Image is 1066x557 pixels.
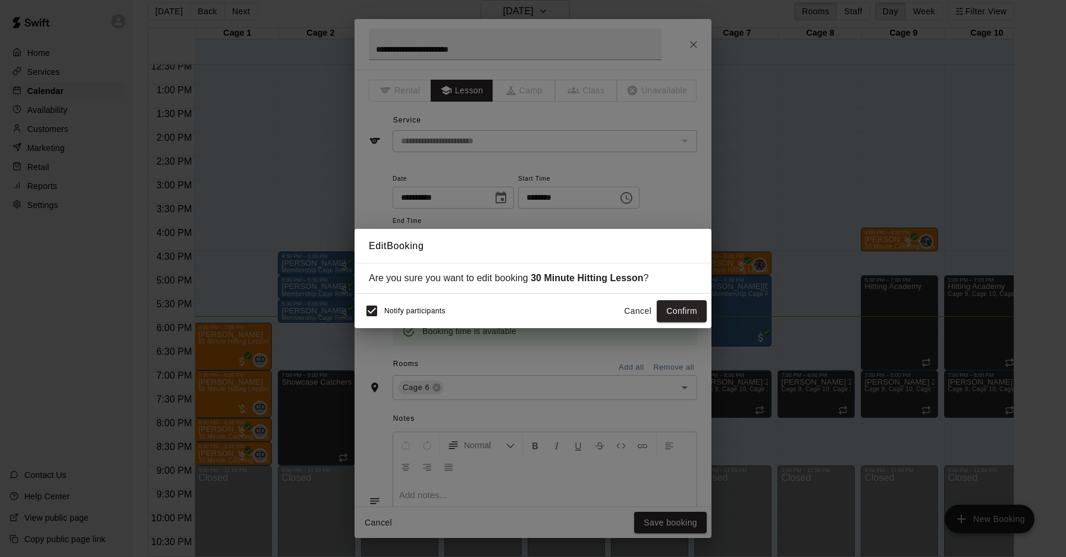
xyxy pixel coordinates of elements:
h2: Edit Booking [355,229,711,263]
button: Cancel [619,300,657,322]
span: Notify participants [384,307,446,316]
button: Confirm [657,300,707,322]
div: Are you sure you want to edit booking ? [369,273,697,284]
strong: 30 Minute Hitting Lesson [531,273,643,283]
